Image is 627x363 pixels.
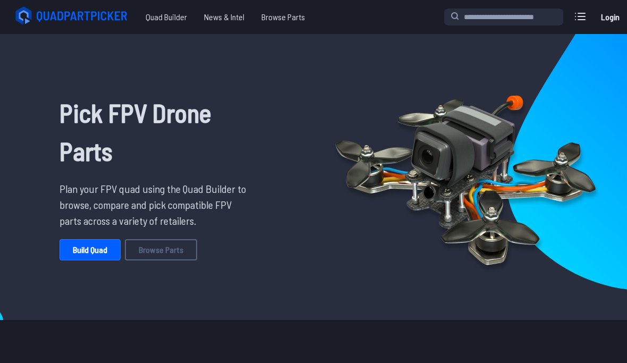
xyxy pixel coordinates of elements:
a: Build Quad [60,239,121,260]
a: News & Intel [196,6,253,28]
h1: Pick FPV Drone Parts [60,94,253,170]
a: Quad Builder [137,6,196,28]
a: Browse Parts [253,6,313,28]
a: Login [597,6,623,28]
a: Browse Parts [125,239,197,260]
img: Quadcopter [312,71,618,283]
p: Plan your FPV quad using the Quad Builder to browse, compare and pick compatible FPV parts across... [60,181,253,229]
